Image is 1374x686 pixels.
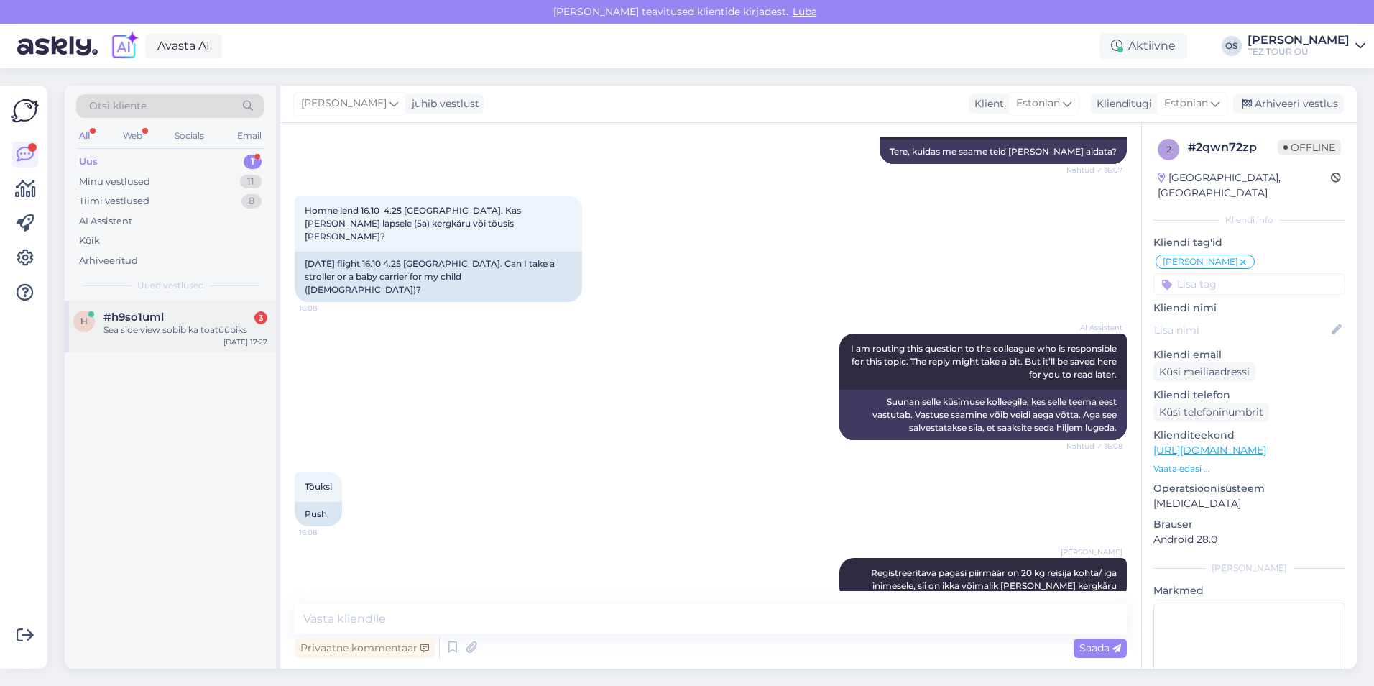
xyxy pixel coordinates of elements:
[1153,235,1345,250] p: Kliendi tag'id
[969,96,1004,111] div: Klient
[89,99,147,114] span: Otsi kliente
[1153,428,1345,443] p: Klienditeekond
[145,34,222,58] a: Avasta AI
[1222,36,1242,56] div: OS
[1153,347,1345,362] p: Kliendi email
[305,481,332,492] span: Tõuksi
[137,279,204,292] span: Uued vestlused
[79,214,132,229] div: AI Assistent
[301,96,387,111] span: [PERSON_NAME]
[103,311,164,324] span: #h9so1uml
[880,140,1127,164] div: Tere, kuidas me saame teid [PERSON_NAME] aidata?
[254,311,267,324] div: 3
[1188,139,1278,156] div: # 2qwn72zp
[1069,322,1122,333] span: AI Assistent
[1153,388,1345,403] p: Kliendi telefon
[1278,140,1341,155] span: Offline
[240,175,262,189] div: 11
[1079,641,1121,654] span: Saada
[851,343,1119,380] span: I am routing this question to the colleague who is responsible for this topic. The reply might ta...
[1153,301,1345,316] p: Kliendi nimi
[1153,273,1345,295] input: Lisa tag
[1066,441,1122,452] span: Nähtud ✓ 16:08
[1153,496,1345,511] p: [MEDICAL_DATA]
[1153,403,1269,422] div: Küsi telefoninumbrit
[1061,546,1122,557] span: [PERSON_NAME]
[1066,165,1122,175] span: Nähtud ✓ 16:07
[79,254,138,268] div: Arhiveeritud
[1166,144,1171,155] span: 2
[1153,444,1266,457] a: [URL][DOMAIN_NAME]
[295,252,582,302] div: [DATE] flight 16.10 4.25 [GEOGRAPHIC_DATA]. Can I take a stroller or a baby carrier for my child ...
[1248,35,1350,46] div: [PERSON_NAME]
[1099,33,1187,59] div: Aktiivne
[80,316,88,326] span: h
[1153,362,1255,382] div: Küsi meiliaadressi
[103,324,267,337] div: Sea side view sobib ka toatüübiks
[299,303,353,314] span: 16:08
[79,234,100,248] div: Kõik
[120,127,145,145] div: Web
[234,127,264,145] div: Email
[1153,562,1345,575] div: [PERSON_NAME]
[839,390,1127,440] div: Suunan selle küsimuse kolleegile, kes selle teema eest vastutab. Vastuse saamine võib veidi aega ...
[241,194,262,209] div: 8
[1163,257,1238,266] span: [PERSON_NAME]
[1016,96,1060,111] span: Estonian
[406,96,479,111] div: juhib vestlust
[299,527,353,538] span: 16:08
[244,155,262,169] div: 1
[295,639,435,658] div: Privaatne kommentaar
[1248,46,1350,58] div: TEZ TOUR OÜ
[1153,214,1345,227] div: Kliendi info
[1153,462,1345,475] p: Vaata edasi ...
[1164,96,1208,111] span: Estonian
[79,155,98,169] div: Uus
[172,127,207,145] div: Socials
[109,31,139,61] img: explore-ai
[1158,170,1331,201] div: [GEOGRAPHIC_DATA], [GEOGRAPHIC_DATA]
[295,502,342,526] div: Push
[79,194,149,209] div: Tiimi vestlused
[1153,583,1345,598] p: Märkmed
[223,337,267,347] div: [DATE] 17:27
[1091,96,1152,111] div: Klienditugi
[1153,481,1345,496] p: Operatsioonisüsteem
[1248,35,1365,58] a: [PERSON_NAME]TEZ TOUR OÜ
[871,567,1119,591] span: Registreeritava pagasi piirmäär on 20 kg reisija kohta/ iga inimesele, sii on ikka võimalik [PERS...
[76,127,93,145] div: All
[305,205,523,242] span: Homne lend 16.10 4.25 [GEOGRAPHIC_DATA]. Kas [PERSON_NAME] lapsele (5a) kergkäru või tõusis [PERS...
[11,97,39,124] img: Askly Logo
[1233,94,1344,114] div: Arhiveeri vestlus
[788,5,821,18] span: Luba
[79,175,150,189] div: Minu vestlused
[1153,517,1345,532] p: Brauser
[1153,532,1345,547] p: Android 28.0
[1154,322,1329,338] input: Lisa nimi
